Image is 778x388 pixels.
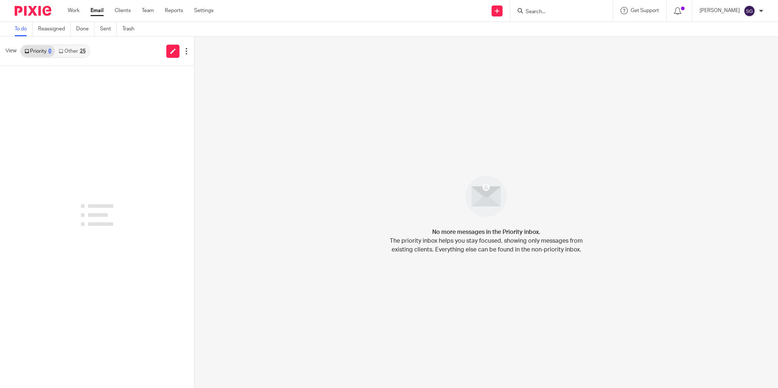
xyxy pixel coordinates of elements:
[525,9,591,15] input: Search
[48,49,51,54] div: 0
[15,6,51,16] img: Pixie
[38,22,71,36] a: Reassigned
[21,45,55,57] a: Priority0
[389,236,583,254] p: The priority inbox helps you stay focused, showing only messages from existing clients. Everythin...
[122,22,140,36] a: Trash
[194,7,214,14] a: Settings
[142,7,154,14] a: Team
[700,7,740,14] p: [PERSON_NAME]
[461,171,512,222] img: image
[90,7,104,14] a: Email
[15,22,33,36] a: To do
[76,22,95,36] a: Done
[165,7,183,14] a: Reports
[68,7,79,14] a: Work
[80,49,86,54] div: 25
[744,5,755,17] img: svg%3E
[100,22,117,36] a: Sent
[5,47,16,55] span: View
[631,8,659,13] span: Get Support
[115,7,131,14] a: Clients
[432,228,540,236] h4: No more messages in the Priority inbox.
[55,45,89,57] a: Other25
